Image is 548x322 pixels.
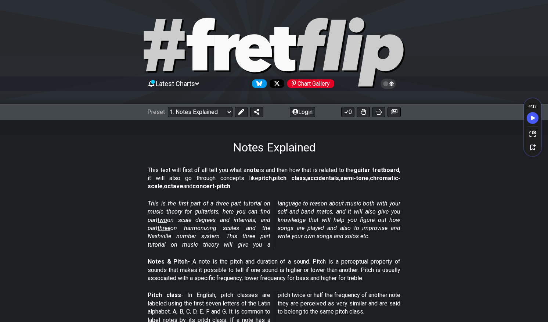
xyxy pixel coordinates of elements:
strong: concert-pitch [192,183,230,190]
p: - A note is the pitch and duration of a sound. Pitch is a perceptual property of sounds that make... [148,258,400,282]
select: Preset [168,107,232,117]
button: Print [372,107,385,117]
span: three [158,225,170,232]
strong: note [246,167,259,173]
a: Follow #fretflip at Bluesky [249,79,267,88]
button: 0 [341,107,354,117]
span: two [158,217,167,223]
strong: semi-tone [340,175,369,182]
button: Login [290,107,315,117]
strong: Pitch class [148,291,181,298]
div: Chart Gallery [287,79,334,88]
a: Follow #fretflip at X [267,79,284,88]
strong: accidentals [307,175,339,182]
button: Share Preset [250,107,263,117]
span: Preset [147,108,165,115]
em: This is the first part of a three part tutorial on music theory for guitarists, here you can find... [148,200,400,248]
strong: pitch [258,175,272,182]
button: Edit Preset [235,107,248,117]
strong: pitch class [273,175,306,182]
span: Toggle light / dark theme [384,80,393,87]
strong: Notes & Pitch [148,258,188,265]
h1: Notes Explained [233,140,316,154]
strong: guitar fretboard [354,167,399,173]
a: #fretflip at Pinterest [284,79,334,88]
button: Toggle Dexterity for all fretkits [357,107,370,117]
p: This text will first of all tell you what a is and then how that is related to the , it will also... [148,166,400,191]
strong: octave [164,183,183,190]
span: Latest Charts [156,80,195,87]
button: Create image [387,107,401,117]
